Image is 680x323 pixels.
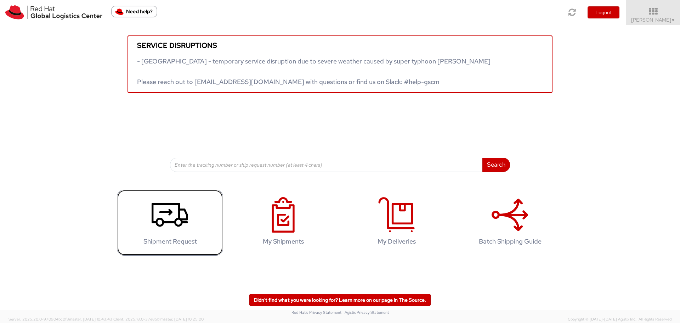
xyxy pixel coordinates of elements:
[568,317,671,322] span: Copyright © [DATE]-[DATE] Agistix Inc., All Rights Reserved
[351,238,442,245] h4: My Deliveries
[238,238,329,245] h4: My Shipments
[631,17,675,23] span: [PERSON_NAME]
[69,317,112,322] span: master, [DATE] 10:43:43
[457,190,563,256] a: Batch Shipping Guide
[344,190,450,256] a: My Deliveries
[160,317,204,322] span: master, [DATE] 10:25:00
[124,238,216,245] h4: Shipment Request
[111,6,157,17] button: Need help?
[5,5,102,20] img: rh-logistics-00dfa346123c4ec078e1.svg
[464,238,556,245] h4: Batch Shipping Guide
[137,41,543,49] h5: Service disruptions
[137,57,491,86] span: - [GEOGRAPHIC_DATA] - temporary service disruption due to severe weather caused by super typhoon ...
[117,190,223,256] a: Shipment Request
[482,158,510,172] button: Search
[291,310,341,315] a: Red Hat's Privacy Statement
[671,17,675,23] span: ▼
[8,317,112,322] span: Server: 2025.20.0-970904bc0f3
[588,6,619,18] button: Logout
[127,35,552,93] a: Service disruptions - [GEOGRAPHIC_DATA] - temporary service disruption due to severe weather caus...
[113,317,204,322] span: Client: 2025.18.0-37e85b1
[342,310,389,315] a: | Agistix Privacy Statement
[170,158,483,172] input: Enter the tracking number or ship request number (at least 4 chars)
[230,190,336,256] a: My Shipments
[249,294,431,306] a: Didn't find what you were looking for? Learn more on our page in The Source.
